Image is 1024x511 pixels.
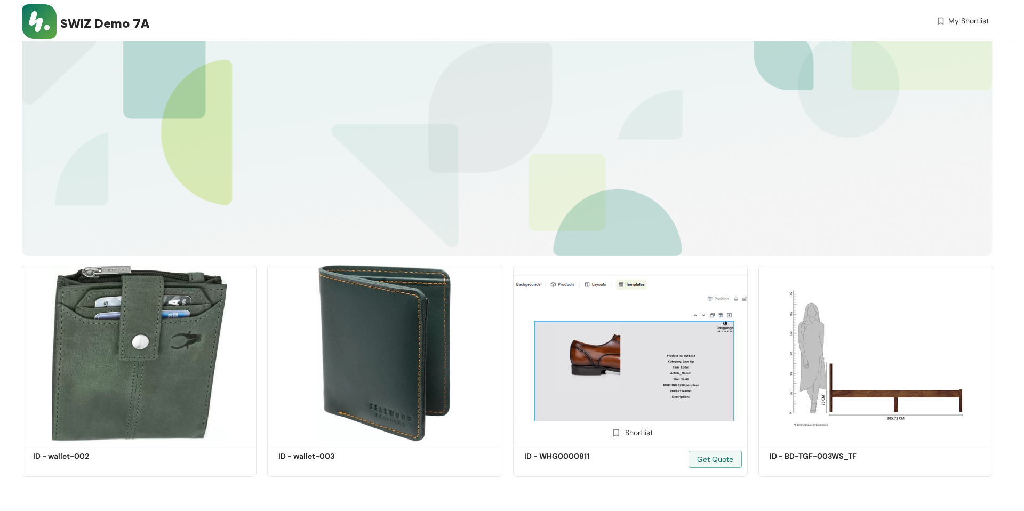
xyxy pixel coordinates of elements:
[948,15,989,27] span: My Shortlist
[267,265,502,442] img: 15bad5a4-6513-4d06-b7c8-3de4de42fc1b
[22,265,257,442] img: 88ae5b19-8808-403a-9201-9adeb0004919
[936,15,946,27] img: wishlist
[278,451,369,462] h5: ID - wallet-003
[758,265,993,442] img: 842f2277-f30d-41a9-877c-c1a7b7445b5b
[697,453,733,465] span: Get Quote
[60,14,149,33] span: SWIZ Demo 7A
[611,428,621,438] img: Shortlist
[22,4,57,39] img: Buyer Portal
[513,265,748,442] img: a0e728a7-65a7-42aa-9298-403764ec75c5
[524,451,615,462] h5: ID - WHG0000811
[770,451,860,462] h5: ID - ‎BD-TGF-003WS_TF
[608,427,653,437] div: Shortlist
[33,451,124,462] h5: ID - wallet-002
[689,451,742,468] button: Get Quote
[22,6,993,256] img: 956b4b67-3332-4956-828e-86c6bfd881f6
